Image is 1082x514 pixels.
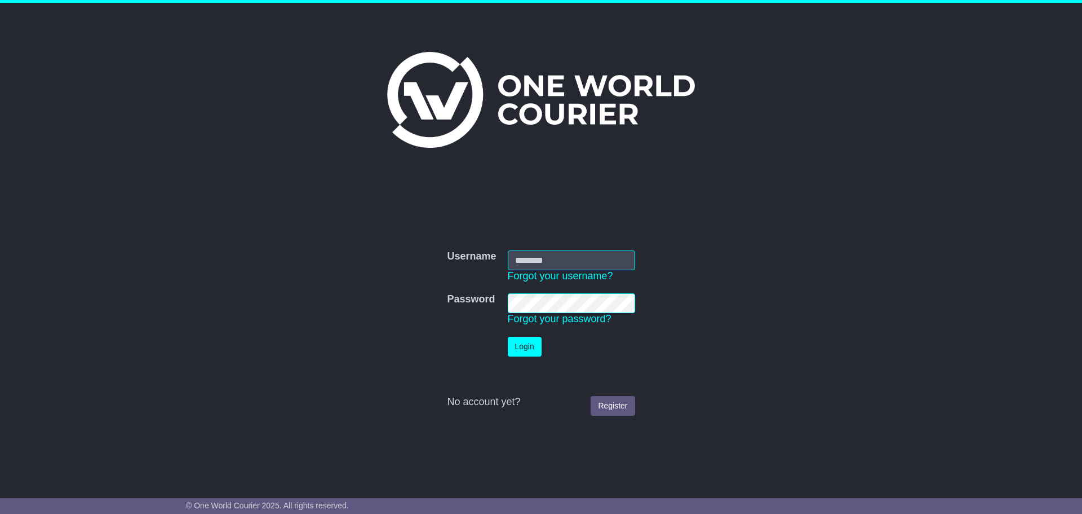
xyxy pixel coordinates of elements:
div: No account yet? [447,396,635,408]
a: Forgot your username? [508,270,613,282]
label: Password [447,293,495,306]
a: Forgot your password? [508,313,611,324]
span: © One World Courier 2025. All rights reserved. [186,501,349,510]
img: One World [387,52,695,148]
button: Login [508,337,542,357]
label: Username [447,251,496,263]
a: Register [591,396,635,416]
